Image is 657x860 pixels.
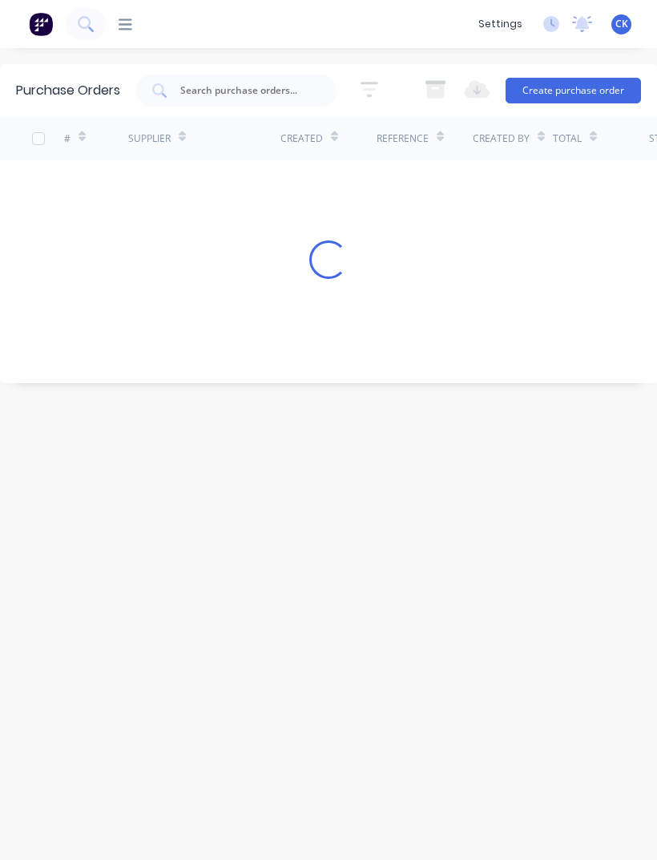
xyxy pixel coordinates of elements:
[470,12,530,36] div: settings
[280,131,323,146] div: Created
[29,12,53,36] img: Factory
[377,131,429,146] div: Reference
[64,131,71,146] div: #
[615,17,628,31] span: CK
[16,81,120,100] div: Purchase Orders
[473,131,530,146] div: Created By
[506,78,641,103] button: Create purchase order
[179,83,312,99] input: Search purchase orders...
[553,131,582,146] div: Total
[128,131,171,146] div: Supplier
